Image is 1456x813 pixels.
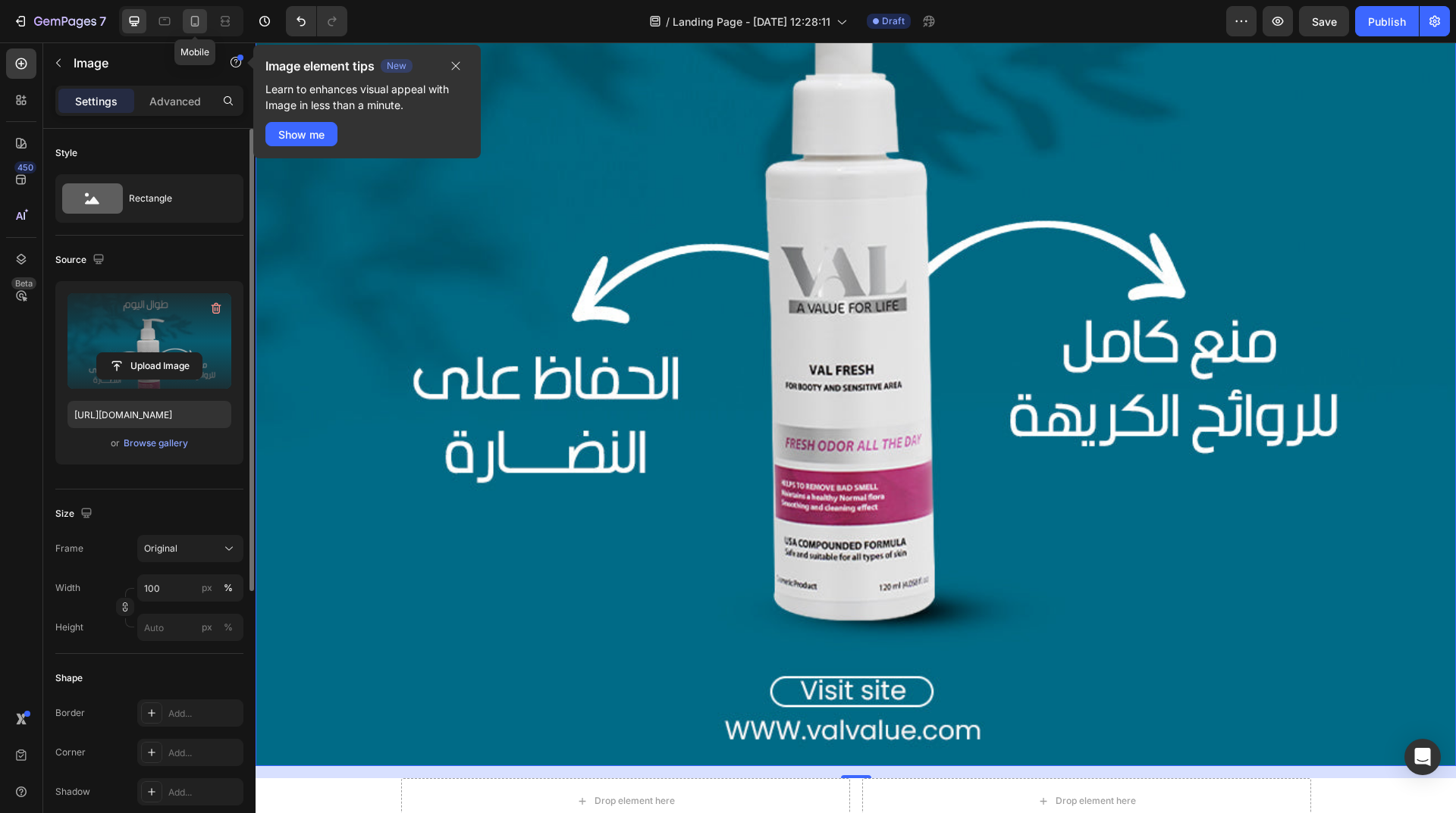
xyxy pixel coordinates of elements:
div: Undo/Redo [286,6,347,36]
button: % [198,618,216,636]
label: Height [55,621,83,634]
div: Add... [168,786,240,799]
div: Shape [55,671,83,685]
span: Save [1312,15,1337,28]
span: Original [144,542,177,555]
div: Border [55,706,85,720]
span: / [666,14,670,30]
span: Draft [882,14,905,28]
div: px [202,621,212,634]
div: Drop element here [339,752,419,765]
div: Add... [168,707,240,721]
input: px% [137,574,243,602]
div: Browse gallery [124,436,188,450]
div: Style [55,146,77,160]
div: 450 [14,161,36,174]
div: Shadow [55,785,90,799]
button: Upload Image [96,352,202,380]
div: px [202,581,212,595]
button: % [198,579,216,597]
p: Settings [75,93,118,109]
input: px% [137,614,243,641]
div: % [224,621,233,634]
button: Browse gallery [123,436,189,451]
button: Publish [1355,6,1419,36]
p: 7 [99,12,106,30]
button: Original [137,535,243,562]
p: Image [74,54,202,72]
input: https://example.com/image.jpg [67,401,231,428]
p: Advanced [149,93,201,109]
div: Add... [168,746,240,760]
div: Corner [55,746,86,759]
div: Beta [11,277,36,289]
div: % [224,581,233,595]
div: Publish [1368,14,1406,30]
label: Frame [55,542,83,555]
div: Drop element here [800,752,880,765]
label: Width [55,581,80,595]
div: Open Intercom Messenger [1404,739,1441,775]
div: Rectangle [129,181,221,216]
button: Save [1299,6,1349,36]
iframe: Design area [256,42,1456,813]
button: px [219,579,237,597]
div: Source [55,250,108,270]
button: 7 [6,6,113,36]
button: px [219,618,237,636]
span: or [111,434,120,452]
span: Landing Page - [DATE] 12:28:11 [673,14,830,30]
div: Size [55,504,96,524]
